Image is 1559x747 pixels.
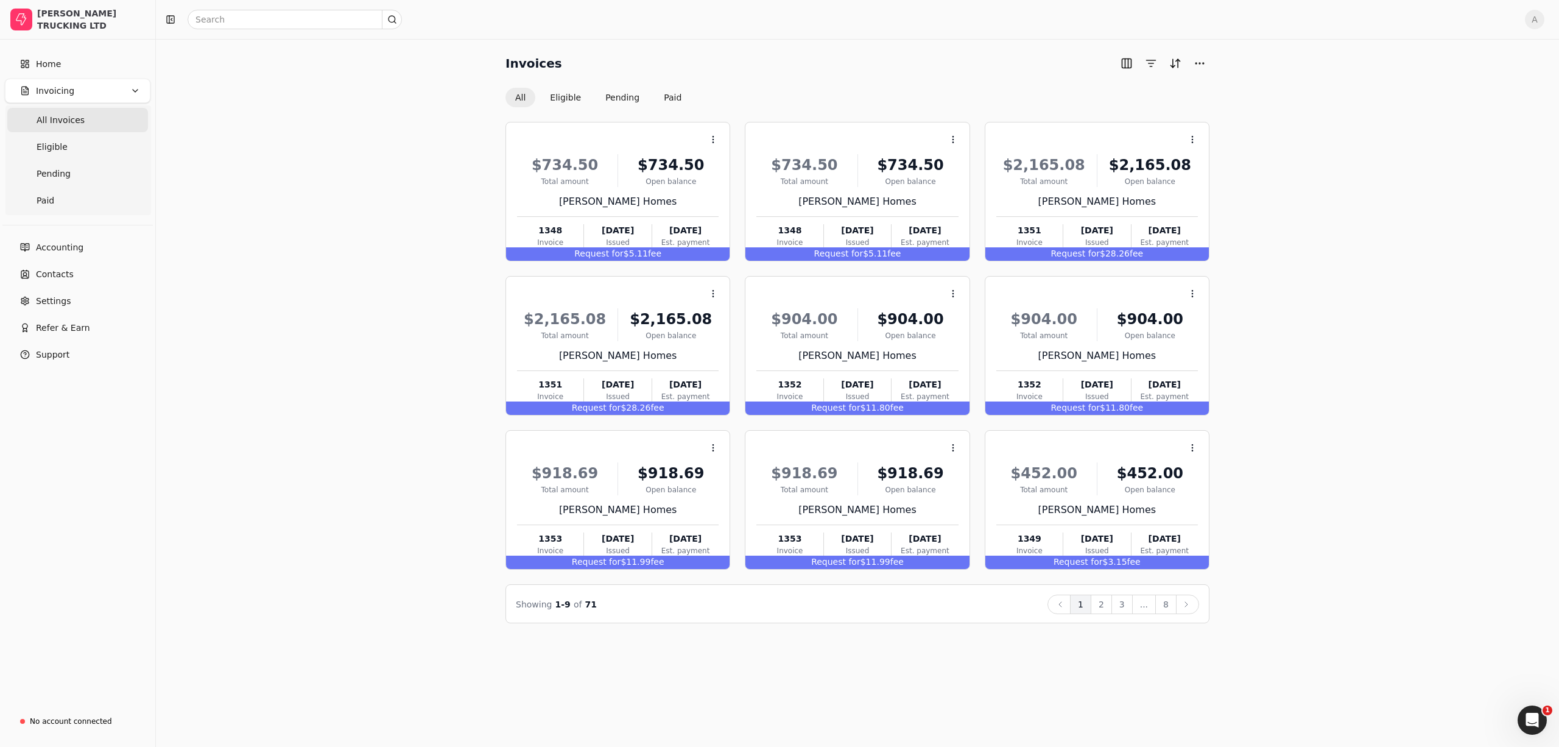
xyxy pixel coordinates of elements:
div: Open balance [623,330,719,341]
div: [DATE] [584,533,651,545]
div: Invoice filter options [505,88,691,107]
div: 1348 [756,224,823,237]
span: 1 - 9 [555,600,571,609]
div: Est. payment [652,237,719,248]
button: 8 [1155,595,1177,614]
div: Total amount [517,330,613,341]
div: [DATE] [824,378,891,391]
div: [PERSON_NAME] Homes [756,194,958,209]
span: Contacts [36,268,74,281]
div: Total amount [996,484,1092,495]
div: Issued [584,391,651,402]
div: Issued [584,545,651,556]
span: Refer & Earn [36,322,90,335]
div: Open balance [863,484,959,495]
div: Total amount [517,176,613,187]
a: No account connected [5,710,150,732]
div: Est. payment [892,545,958,556]
span: of [574,600,582,609]
span: Invoicing [36,85,74,97]
div: $452.00 [996,462,1092,484]
span: fee [890,403,904,412]
span: All Invoices [37,114,85,127]
div: Issued [824,545,891,556]
div: $5.11 [506,247,730,261]
div: Total amount [996,330,1092,341]
span: fee [650,557,664,567]
span: Request for [572,403,621,412]
div: $904.00 [756,308,852,330]
div: [DATE] [1131,533,1198,545]
div: [DATE] [584,378,651,391]
button: Support [5,342,150,367]
button: Paid [654,88,691,107]
div: $918.69 [863,462,959,484]
div: $918.69 [756,462,852,484]
input: Search [188,10,402,29]
div: [PERSON_NAME] Homes [517,194,719,209]
span: Pending [37,168,71,180]
div: Open balance [863,176,959,187]
div: [PERSON_NAME] Homes [996,349,1198,363]
div: Invoice [756,545,823,556]
span: fee [887,249,901,258]
div: Est. payment [1131,545,1198,556]
div: Open balance [1102,176,1198,187]
div: [DATE] [1063,533,1130,545]
div: [DATE] [1131,224,1198,237]
div: $918.69 [623,462,719,484]
div: $11.80 [745,402,969,415]
div: Invoice [517,545,583,556]
div: 1352 [996,378,1063,391]
div: 1348 [517,224,583,237]
span: Request for [811,403,860,412]
span: fee [650,403,664,412]
div: $904.00 [996,308,1092,330]
div: Open balance [863,330,959,341]
div: $2,165.08 [517,308,613,330]
div: 1351 [996,224,1063,237]
a: Home [5,52,150,76]
div: $2,165.08 [996,154,1092,176]
div: Invoice [517,391,583,402]
span: fee [1127,557,1141,567]
div: $734.50 [756,154,852,176]
div: Total amount [756,484,852,495]
div: Open balance [623,176,719,187]
div: [PERSON_NAME] Homes [756,503,958,517]
span: fee [1130,403,1143,412]
span: Eligible [37,141,68,154]
div: $5.11 [745,247,969,261]
div: $28.26 [506,402,730,415]
a: Contacts [5,262,150,286]
span: A [1525,10,1544,29]
div: Est. payment [892,237,958,248]
a: Settings [5,289,150,313]
div: Est. payment [892,391,958,402]
div: Issued [1063,545,1130,556]
div: Issued [584,237,651,248]
div: 1351 [517,378,583,391]
div: $918.69 [517,462,613,484]
div: [DATE] [652,378,719,391]
span: Request for [574,249,624,258]
div: [DATE] [584,224,651,237]
span: Accounting [36,241,83,254]
div: [PERSON_NAME] TRUCKING LTD [37,7,145,32]
div: Open balance [1102,484,1198,495]
div: Est. payment [652,545,719,556]
button: Invoicing [5,79,150,103]
span: Request for [1050,249,1100,258]
span: Support [36,349,69,361]
div: $734.50 [623,154,719,176]
div: [DATE] [1063,378,1130,391]
div: Open balance [623,484,719,495]
div: $11.99 [506,556,730,569]
div: Invoice [517,237,583,248]
div: [DATE] [892,533,958,545]
div: 1353 [517,533,583,545]
div: Total amount [996,176,1092,187]
div: 1352 [756,378,823,391]
div: Invoice [996,391,1063,402]
button: Eligible [540,88,591,107]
